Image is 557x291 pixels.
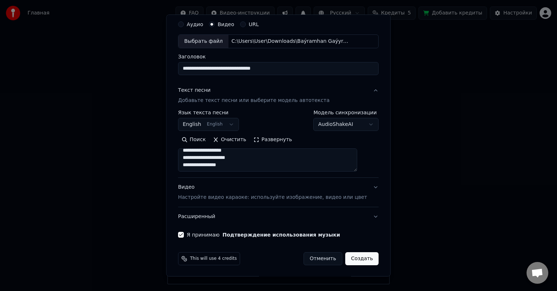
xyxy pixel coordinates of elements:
button: Текст песниДобавьте текст песни или выберите модель автотекста [178,81,379,110]
button: Отменить [304,252,342,265]
div: Выбрать файл [178,35,228,48]
div: Текст песни [178,87,211,94]
button: Я принимаю [223,232,340,237]
label: Заголовок [178,54,379,59]
label: Я принимаю [187,232,340,237]
label: Видео [218,22,234,27]
button: Развернуть [250,134,296,145]
p: Настройте видео караоке: используйте изображение, видео или цвет [178,194,367,201]
button: Создать [345,252,379,265]
button: Очистить [210,134,250,145]
button: Расширенный [178,207,379,226]
label: Аудио [187,22,203,27]
button: Поиск [178,134,209,145]
label: Модель синхронизации [314,110,379,115]
button: ВидеоНастройте видео караоке: используйте изображение, видео или цвет [178,178,379,207]
div: Текст песниДобавьте текст песни или выберите модель автотекста [178,110,379,177]
p: Добавьте текст песни или выберите модель автотекста [178,97,330,104]
span: This will use 4 credits [190,256,237,262]
label: Язык текста песни [178,110,239,115]
label: URL [249,22,259,27]
div: Видео [178,184,367,201]
div: C:\Users\User\Downloads\Baýramhan Gaýyrow - Gora meni (mp3).mp4 [228,38,352,45]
